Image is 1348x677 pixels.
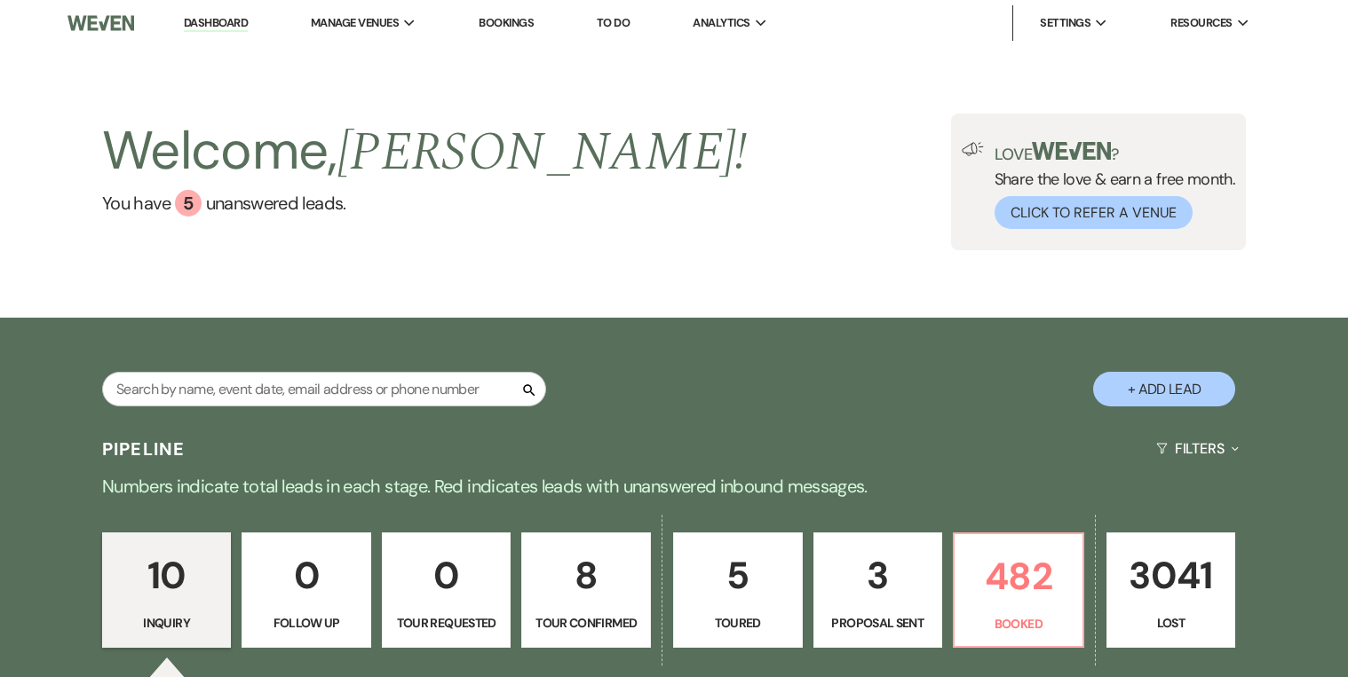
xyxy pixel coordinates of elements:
[175,190,202,216] div: 5
[382,532,511,648] a: 0Tour Requested
[685,613,791,633] p: Toured
[1106,532,1236,648] a: 3041Lost
[685,546,791,605] p: 5
[102,372,546,406] input: Search by name, event date, email address or phone number
[242,532,371,648] a: 0Follow Up
[965,614,1072,634] p: Booked
[533,546,639,605] p: 8
[965,547,1072,606] p: 482
[813,532,943,648] a: 3Proposal Sent
[114,613,220,633] p: Inquiry
[393,613,500,633] p: Tour Requested
[984,142,1236,229] div: Share the love & earn a free month.
[995,142,1236,162] p: Love ?
[1093,372,1235,406] button: + Add Lead
[35,472,1313,500] p: Numbers indicate total leads in each stage. Red indicates leads with unanswered inbound messages.
[114,546,220,605] p: 10
[102,437,186,461] h3: Pipeline
[253,546,360,605] p: 0
[825,613,932,633] p: Proposal Sent
[825,546,932,605] p: 3
[102,114,748,190] h2: Welcome,
[995,196,1193,229] button: Click to Refer a Venue
[393,546,500,605] p: 0
[253,613,360,633] p: Follow Up
[311,14,399,32] span: Manage Venues
[953,532,1084,648] a: 482Booked
[479,15,534,30] a: Bookings
[533,613,639,633] p: Tour Confirmed
[102,190,748,216] a: You have 5 unanswered leads.
[102,532,232,648] a: 10Inquiry
[693,14,749,32] span: Analytics
[597,15,630,30] a: To Do
[1040,14,1090,32] span: Settings
[1149,425,1246,472] button: Filters
[1170,14,1232,32] span: Resources
[337,112,748,193] span: [PERSON_NAME] !
[521,532,651,648] a: 8Tour Confirmed
[1032,142,1111,160] img: weven-logo-green.svg
[962,142,984,156] img: loud-speaker-illustration.svg
[184,15,248,32] a: Dashboard
[67,4,134,42] img: Weven Logo
[1118,546,1225,605] p: 3041
[1118,613,1225,633] p: Lost
[673,532,803,648] a: 5Toured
